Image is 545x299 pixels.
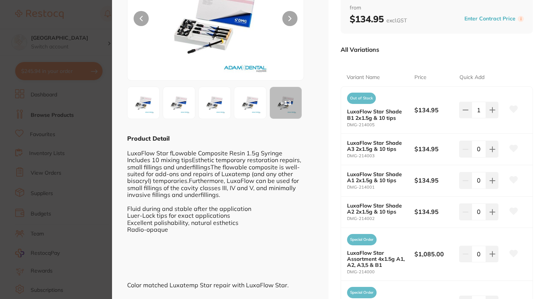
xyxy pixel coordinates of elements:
b: $1,085.00 [414,250,455,258]
p: All Variations [341,46,379,53]
small: DMG-214002 [347,216,414,221]
p: Variant Name [347,74,380,81]
b: $134.95 [350,13,407,25]
span: Special Order [347,234,377,245]
small: DMG-214001 [347,185,414,190]
button: Enter Contract Price [462,15,518,22]
b: LuxaFlow Star Shade A2 2x1.5g & 10 tips [347,203,408,215]
span: excl. GST [386,17,407,24]
b: Product Detail [127,135,170,142]
img: MTQwMDVfMi5qcGc [237,89,264,116]
span: Special Order [347,287,377,298]
img: MTQwMDQuanBn [130,89,157,116]
div: + 13 [270,87,302,119]
span: Out of Stock [347,93,376,104]
p: Price [414,74,427,81]
b: LuxaFlow Star Assortment 4x1.5g A1, A2, A3,5 & B1 [347,250,408,268]
b: $134.95 [414,145,455,153]
b: LuxaFlow Star Shade A1 2x1.5g & 10 tips [347,171,408,183]
small: DMG-214005 [347,122,414,127]
b: $134.95 [414,176,455,184]
img: MTQwMDRfMi5qcGc [165,89,193,116]
p: Quick Add [459,74,484,81]
span: from [350,4,524,12]
button: +13 [269,87,302,119]
b: $134.95 [414,106,455,114]
label: i [518,16,524,22]
small: DMG-214000 [347,270,414,274]
small: DMG-214003 [347,153,414,158]
b: $134.95 [414,208,455,216]
b: LuxaFlow Star Shade B1 2x1.5g & 10 tips [347,108,408,121]
img: MTQwMDUuanBn [201,89,228,116]
b: LuxaFlow Star Shade A3 2x1.5g & 10 tips [347,140,408,152]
